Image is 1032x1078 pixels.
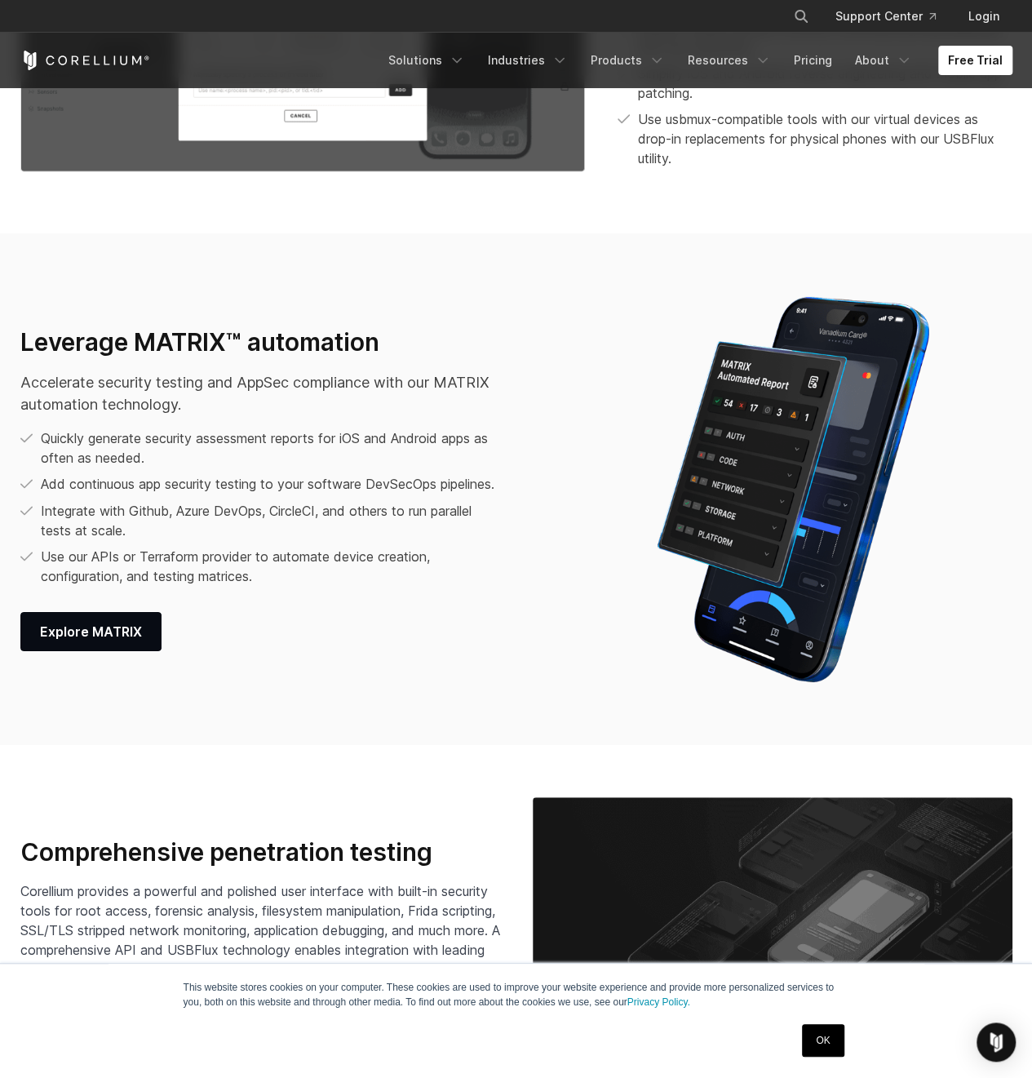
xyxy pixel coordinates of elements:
img: Corellium_MobilePenTesting [533,797,1012,1067]
li: Use our APIs or Terraform provider to automate device creation, configuration, and testing matrices. [20,547,505,586]
p: This website stores cookies on your computer. These cookies are used to improve your website expe... [184,980,849,1009]
p: Integrate with Github, Azure DevOps, CircleCI, and others to run parallel tests at scale. [41,501,505,540]
span: Use usbmux-compatible tools with our virtual devices as drop-in replacements for physical phones ... [638,109,1012,168]
a: About [845,46,922,75]
a: Privacy Policy. [627,996,690,1008]
h3: Comprehensive penetration testing [20,837,500,868]
a: Login [955,2,1012,31]
a: OK [802,1024,844,1057]
p: Quickly generate security assessment reports for iOS and Android apps as often as needed. [41,428,505,468]
a: Solutions [379,46,475,75]
img: Corellium MATRIX automated report on iPhone showing app vulnerability test results across securit... [618,286,968,694]
a: Explore MATRIX [20,612,162,651]
a: Pricing [784,46,842,75]
div: Navigation Menu [379,46,1012,75]
a: Products [581,46,675,75]
div: Open Intercom Messenger [977,1023,1016,1062]
span: Corellium provides a powerful and polished user interface with built-in security tools for root a... [20,883,500,997]
a: Resources [678,46,781,75]
p: Add continuous app security testing to your software DevSecOps pipelines. [41,474,494,494]
a: Industries [478,46,578,75]
button: Search [786,2,816,31]
a: Support Center [822,2,949,31]
h3: Leverage MATRIX™ automation [20,327,505,358]
p: Accelerate security testing and AppSec compliance with our MATRIX automation technology. [20,371,505,415]
a: Free Trial [938,46,1012,75]
span: Explore MATRIX [40,622,142,641]
div: Navigation Menu [773,2,1012,31]
a: Corellium Home [20,51,150,70]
